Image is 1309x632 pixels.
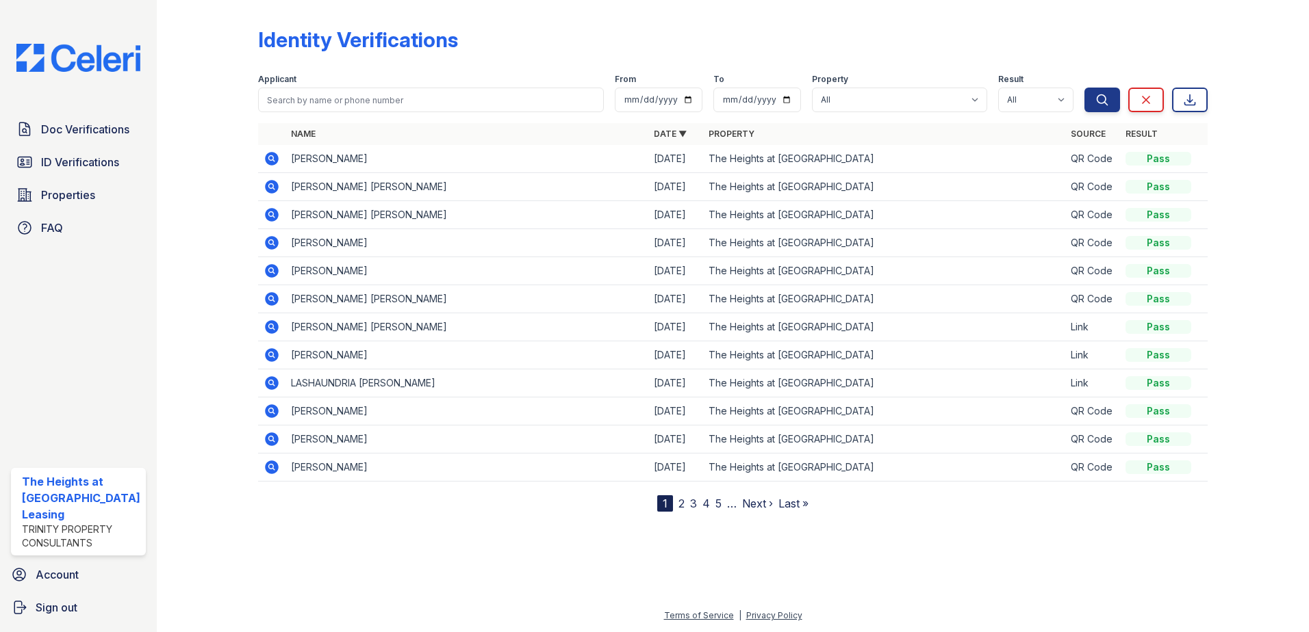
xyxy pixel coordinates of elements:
[11,214,146,241] a: FAQ
[36,566,79,583] span: Account
[657,495,673,512] div: 1
[285,173,648,201] td: [PERSON_NAME] [PERSON_NAME]
[1065,341,1120,369] td: Link
[727,495,737,512] span: …
[291,129,316,139] a: Name
[1126,404,1191,418] div: Pass
[285,425,648,453] td: [PERSON_NAME]
[41,154,119,170] span: ID Verifications
[1065,145,1120,173] td: QR Code
[285,369,648,397] td: LASHAUNDRIA [PERSON_NAME]
[715,497,722,510] a: 5
[615,74,636,85] label: From
[678,497,685,510] a: 2
[1065,257,1120,285] td: QR Code
[703,397,1066,425] td: The Heights at [GEOGRAPHIC_DATA]
[1126,152,1191,166] div: Pass
[648,453,703,482] td: [DATE]
[285,229,648,257] td: [PERSON_NAME]
[703,201,1066,229] td: The Heights at [GEOGRAPHIC_DATA]
[1126,432,1191,446] div: Pass
[1126,208,1191,222] div: Pass
[41,187,95,203] span: Properties
[703,369,1066,397] td: The Heights at [GEOGRAPHIC_DATA]
[258,27,458,52] div: Identity Verifications
[285,397,648,425] td: [PERSON_NAME]
[285,257,648,285] td: [PERSON_NAME]
[1065,425,1120,453] td: QR Code
[1126,180,1191,194] div: Pass
[703,257,1066,285] td: The Heights at [GEOGRAPHIC_DATA]
[285,285,648,313] td: [PERSON_NAME] [PERSON_NAME]
[648,313,703,341] td: [DATE]
[285,453,648,482] td: [PERSON_NAME]
[648,397,703,425] td: [DATE]
[812,74,848,85] label: Property
[1126,292,1191,306] div: Pass
[998,74,1024,85] label: Result
[1065,313,1120,341] td: Link
[11,181,146,209] a: Properties
[1065,453,1120,482] td: QR Code
[654,129,687,139] a: Date ▼
[11,148,146,176] a: ID Verifications
[648,425,703,453] td: [DATE]
[703,453,1066,482] td: The Heights at [GEOGRAPHIC_DATA]
[258,74,296,85] label: Applicant
[648,145,703,173] td: [DATE]
[258,88,605,112] input: Search by name or phone number
[648,285,703,313] td: [DATE]
[703,145,1066,173] td: The Heights at [GEOGRAPHIC_DATA]
[703,313,1066,341] td: The Heights at [GEOGRAPHIC_DATA]
[713,74,724,85] label: To
[1126,129,1158,139] a: Result
[285,145,648,173] td: [PERSON_NAME]
[1071,129,1106,139] a: Source
[1065,173,1120,201] td: QR Code
[1126,348,1191,362] div: Pass
[746,610,802,620] a: Privacy Policy
[11,116,146,143] a: Doc Verifications
[664,610,734,620] a: Terms of Service
[1065,369,1120,397] td: Link
[285,341,648,369] td: [PERSON_NAME]
[742,497,773,510] a: Next ›
[709,129,754,139] a: Property
[778,497,809,510] a: Last »
[5,44,151,72] img: CE_Logo_Blue-a8612792a0a2168367f1c8372b55b34899dd931a85d93a1a3d3e32e68fde9ad4.png
[285,201,648,229] td: [PERSON_NAME] [PERSON_NAME]
[703,173,1066,201] td: The Heights at [GEOGRAPHIC_DATA]
[648,229,703,257] td: [DATE]
[739,610,741,620] div: |
[1065,229,1120,257] td: QR Code
[1126,264,1191,278] div: Pass
[648,341,703,369] td: [DATE]
[22,523,140,550] div: Trinity Property Consultants
[1126,376,1191,390] div: Pass
[1126,460,1191,474] div: Pass
[5,594,151,621] a: Sign out
[1065,201,1120,229] td: QR Code
[1126,320,1191,334] div: Pass
[285,313,648,341] td: [PERSON_NAME] [PERSON_NAME]
[703,285,1066,313] td: The Heights at [GEOGRAPHIC_DATA]
[1065,397,1120,425] td: QR Code
[703,425,1066,453] td: The Heights at [GEOGRAPHIC_DATA]
[41,220,63,236] span: FAQ
[690,497,697,510] a: 3
[22,473,140,523] div: The Heights at [GEOGRAPHIC_DATA] Leasing
[1065,285,1120,313] td: QR Code
[5,561,151,588] a: Account
[648,257,703,285] td: [DATE]
[648,173,703,201] td: [DATE]
[703,229,1066,257] td: The Heights at [GEOGRAPHIC_DATA]
[1126,236,1191,250] div: Pass
[703,341,1066,369] td: The Heights at [GEOGRAPHIC_DATA]
[648,369,703,397] td: [DATE]
[41,121,129,137] span: Doc Verifications
[36,599,77,616] span: Sign out
[702,497,710,510] a: 4
[648,201,703,229] td: [DATE]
